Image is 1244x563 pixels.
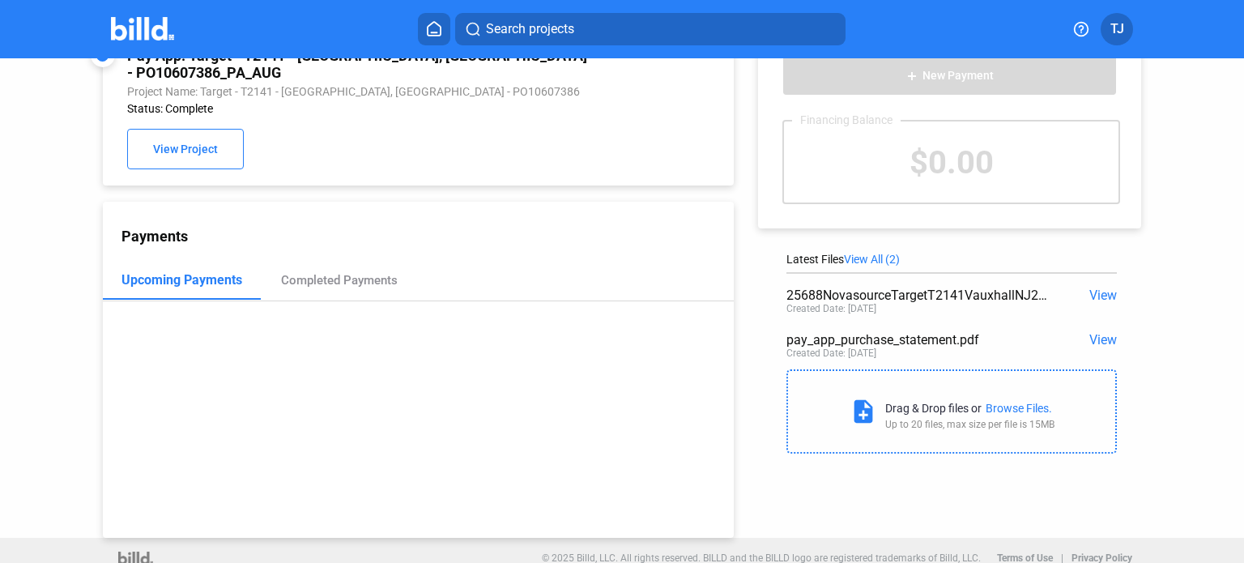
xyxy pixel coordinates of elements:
div: Created Date: [DATE] [786,303,876,314]
span: TJ [1110,19,1124,39]
span: Search projects [486,19,574,39]
button: New Payment [782,55,1117,96]
div: Upcoming Payments [121,272,242,288]
div: pay_app_purchase_statement.pdf [786,332,1050,348]
div: $0.00 [784,122,1118,203]
span: New Payment [922,70,994,83]
div: Drag & Drop files or [885,402,982,415]
div: Project Name: Target - T2141 - [GEOGRAPHIC_DATA], [GEOGRAPHIC_DATA] - PO10607386 [127,85,594,98]
div: Latest Files [786,253,1117,266]
mat-icon: note_add [850,398,877,425]
div: Payments [121,228,734,245]
div: Status: Complete [127,102,594,115]
div: 25688NovasourceTargetT2141VauxhallNJ20230811.pdf [786,288,1050,303]
button: View Project [127,129,244,169]
div: Up to 20 files, max size per file is 15MB [885,419,1054,430]
div: Pay App: Target - T2141 - [GEOGRAPHIC_DATA], [GEOGRAPHIC_DATA] - PO10607386_PA_AUG [127,47,594,81]
img: Billd Company Logo [111,17,175,41]
span: View Project [153,143,218,156]
mat-icon: add [905,70,918,83]
button: TJ [1101,13,1133,45]
div: Financing Balance [792,113,901,126]
span: View [1089,288,1117,303]
div: Created Date: [DATE] [786,348,876,359]
div: Browse Files. [986,402,1052,415]
div: Completed Payments [281,273,398,288]
span: View All (2) [844,253,900,266]
button: Search projects [455,13,846,45]
span: View [1089,332,1117,348]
